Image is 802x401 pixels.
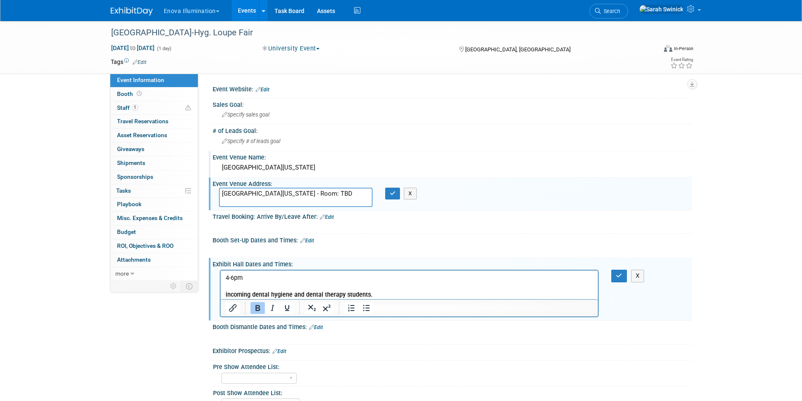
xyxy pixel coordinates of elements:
[213,234,692,245] div: Booth Set-Up Dates and Times:
[110,267,198,281] a: more
[110,170,198,184] a: Sponsorships
[213,387,688,397] div: Post Show Attendee List:
[181,281,198,292] td: Toggle Event Tabs
[213,98,692,109] div: Sales Goal:
[110,129,198,142] a: Asset Reservations
[631,270,645,282] button: X
[156,46,171,51] span: (1 day)
[110,198,198,211] a: Playbook
[132,104,138,111] span: 1
[135,90,143,97] span: Booth not reserved yet
[117,77,164,83] span: Event Information
[320,302,334,314] button: Superscript
[117,90,143,97] span: Booth
[115,270,129,277] span: more
[110,226,198,239] a: Budget
[213,361,688,371] div: Pre Show Attendee List:
[111,58,147,66] td: Tags
[305,302,319,314] button: Subscript
[256,87,269,93] a: Edit
[265,302,280,314] button: Italic
[117,159,145,166] span: Shipments
[670,58,693,62] div: Event Rating
[111,7,153,16] img: ExhibitDay
[108,25,644,40] div: [GEOGRAPHIC_DATA]-Hyg. Loupe Fair
[185,104,191,112] span: Potential Scheduling Conflict -- at least one attendee is tagged in another overlapping event.
[674,45,693,52] div: In-Person
[117,146,144,152] span: Giveaways
[129,45,137,51] span: to
[213,345,692,356] div: Exhibitor Prospectus:
[117,201,141,207] span: Playbook
[117,104,138,111] span: Staff
[110,184,198,198] a: Tasks
[110,115,198,128] a: Travel Reservations
[309,324,323,330] a: Edit
[110,239,198,253] a: ROI, Objectives & ROO
[110,253,198,267] a: Attachments
[221,271,598,299] iframe: Rich Text Area
[213,210,692,221] div: Travel Booking: Arrive By/Leave After:
[116,187,131,194] span: Tasks
[404,188,417,199] button: X
[111,44,155,52] span: [DATE] [DATE]
[344,302,359,314] button: Numbered list
[280,302,294,314] button: Underline
[117,173,153,180] span: Sponsorships
[259,44,323,53] button: University Event
[219,161,685,174] div: [GEOGRAPHIC_DATA][US_STATE]
[226,302,240,314] button: Insert/edit link
[117,242,173,249] span: ROI, Objectives & ROO
[110,212,198,225] a: Misc. Expenses & Credits
[117,132,167,138] span: Asset Reservations
[117,118,168,125] span: Travel Reservations
[213,125,692,135] div: # of Leads Goal:
[110,88,198,101] a: Booth
[166,281,181,292] td: Personalize Event Tab Strip
[213,83,692,94] div: Event Website:
[117,228,136,235] span: Budget
[110,157,198,170] a: Shipments
[601,8,620,14] span: Search
[465,46,570,53] span: [GEOGRAPHIC_DATA], [GEOGRAPHIC_DATA]
[320,214,334,220] a: Edit
[213,178,692,188] div: Event Venue Address:
[222,138,280,144] span: Specify # of leads goal
[133,59,147,65] a: Edit
[213,321,692,332] div: Booth Dismantle Dates and Times:
[213,151,692,162] div: Event Venue Name:
[664,45,672,52] img: Format-Inperson.png
[110,101,198,115] a: Staff1
[589,4,628,19] a: Search
[639,5,684,14] img: Sarah Swinick
[110,143,198,156] a: Giveaways
[117,256,151,263] span: Attachments
[359,302,373,314] button: Bullet list
[250,302,265,314] button: Bold
[272,348,286,354] a: Edit
[300,238,314,244] a: Edit
[213,258,692,268] div: Exhibit Hall Dates and Times:
[607,44,694,56] div: Event Format
[110,74,198,87] a: Event Information
[117,215,183,221] span: Misc. Expenses & Credits
[222,112,269,118] span: Specify sales goal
